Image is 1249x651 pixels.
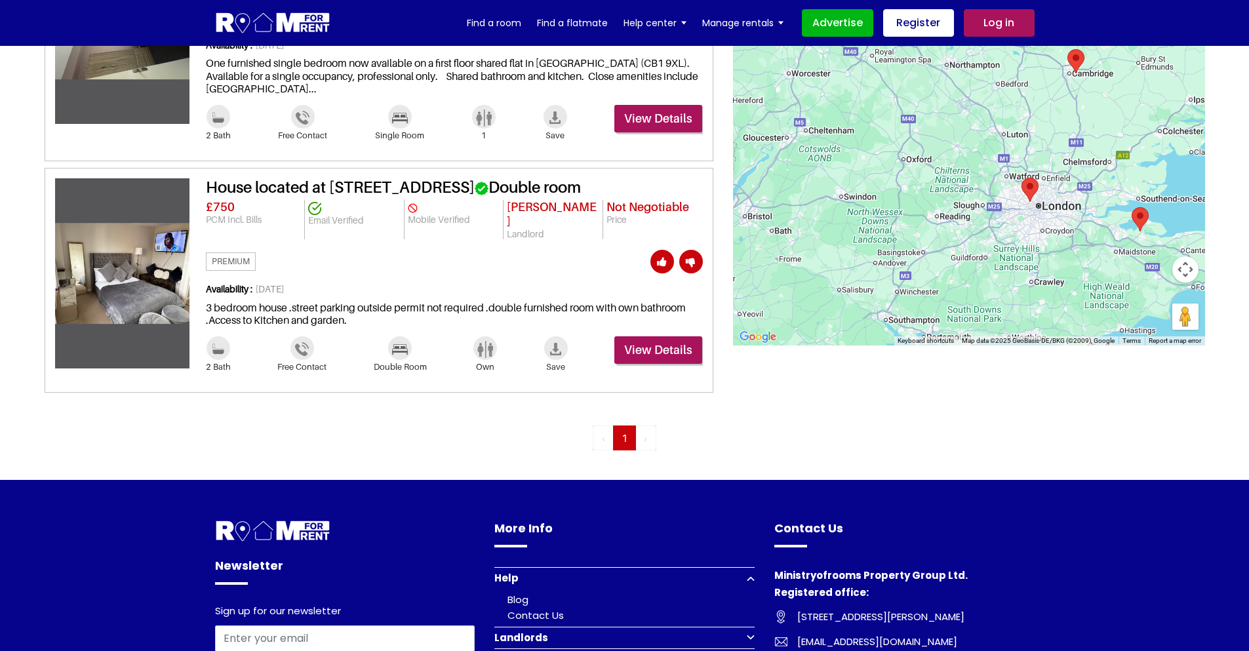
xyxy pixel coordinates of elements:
[787,608,964,626] span: [STREET_ADDRESS][PERSON_NAME]
[176,314,228,337] div: 404
[408,214,500,226] p: Mobile Verified
[206,178,703,197] h3: House located at [STREET_ADDRESS] Double room
[544,130,567,141] span: Save
[1122,337,1141,344] a: Terms (opens in new tab)
[467,13,521,33] a: Find a room
[206,214,302,226] p: PCM Incl. Bills
[702,13,783,33] a: Manage rentals
[898,336,954,345] button: Keyboard shortcuts
[206,130,231,141] span: 2 Bath
[374,362,427,372] span: Double Room
[636,425,656,450] li: « Previous
[308,202,321,215] img: card-verified
[206,284,703,302] span: [DATE]
[507,200,597,228] span: [PERSON_NAME]
[392,113,408,123] img: Bad-icon
[1132,207,1149,231] div: Sittingbourne ME9 8WN, UK
[550,343,561,355] img: Save-icon
[613,425,636,450] span: 1
[1172,256,1199,283] button: Map camera controls
[774,567,1035,608] h4: Ministryofrooms Property Group Ltd. Registered office:
[295,342,309,356] img: Phone-icon
[606,214,700,226] p: Price
[507,593,528,606] a: Blog
[802,9,873,37] a: Advertise
[206,362,231,372] span: 2 Bath
[736,328,780,345] a: Open this area in Google Maps (opens a new window)
[606,200,689,214] span: Not Negotiable
[206,252,256,271] span: Premium
[614,336,702,364] a: View Details
[215,519,331,543] img: Room For Rent
[473,362,497,372] span: Own
[544,110,567,141] a: Save-icon Save
[507,608,564,622] a: Contact Us
[277,362,327,372] span: Free Contact
[774,610,787,623] img: Room For Rent
[392,344,408,355] img: Bad-icon
[494,519,755,547] h4: More Info
[206,40,703,105] div: One furnished single bedroom now available on a first floor shared flat in [GEOGRAPHIC_DATA] (CB1...
[624,13,686,33] a: Help center
[55,223,189,324] img: Photo 5 of common area House located at Sittingbourne ME9 8WN, UK located at Sittingbourne ME9 8W...
[215,605,341,620] label: Sign up for our newsletter
[494,627,755,648] button: Landlords
[212,344,224,355] img: Bathroom-icon
[1172,304,1199,330] button: Drag Pegman onto the map to open Street View
[544,362,568,372] span: Save
[494,567,755,589] button: Help
[206,40,703,58] span: [DATE]
[774,635,787,648] img: Room For Rent
[774,633,1035,651] a: [EMAIL_ADDRESS][DOMAIN_NAME]
[1067,49,1084,73] div: 38 Impala Drive, Cambridge CB1 9XL, UK
[206,283,256,294] strong: Availability :
[1021,178,1039,202] div: 1 Stafford Cl, London NW6 5TW, UK
[787,633,957,651] span: [EMAIL_ADDRESS][DOMAIN_NAME]
[537,13,608,33] a: Find a flatmate
[375,130,424,141] span: Single Room
[593,425,614,450] li: « Previous
[736,328,780,345] img: Google
[278,130,327,141] span: Free Contact
[308,215,401,226] p: Email Verified
[883,9,954,37] a: Register
[774,519,1035,547] h4: Contact Us
[228,311,297,340] div: Not Found
[206,39,256,50] strong: Availability :
[206,284,703,336] div: 3 bedroom house .street parking outside permit not required .double furnished room with own bathr...
[549,111,561,124] img: Save-icon
[215,11,331,35] img: Logo for Room for Rent, featuring a welcoming design with a house icon and modern typography
[472,130,496,141] span: 1
[408,203,418,213] img: card-verified
[296,111,309,125] img: Phone-icon
[476,109,492,127] img: Bathroom-icon
[962,337,1115,344] span: Map data ©2025 GeoBasis-DE/BKG (©2009), Google
[215,557,475,585] h4: Newsletter
[212,112,224,124] img: Bathroom-icon
[774,608,1035,626] a: [STREET_ADDRESS][PERSON_NAME]
[544,342,568,372] a: Save-icon Save
[475,182,488,195] img: correct
[507,229,599,240] p: Landlord
[614,105,702,132] a: View Details
[477,341,493,358] img: Bathroom-icon
[1149,337,1201,344] a: Report a map error
[964,9,1035,37] a: Log in
[206,200,235,214] span: £750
